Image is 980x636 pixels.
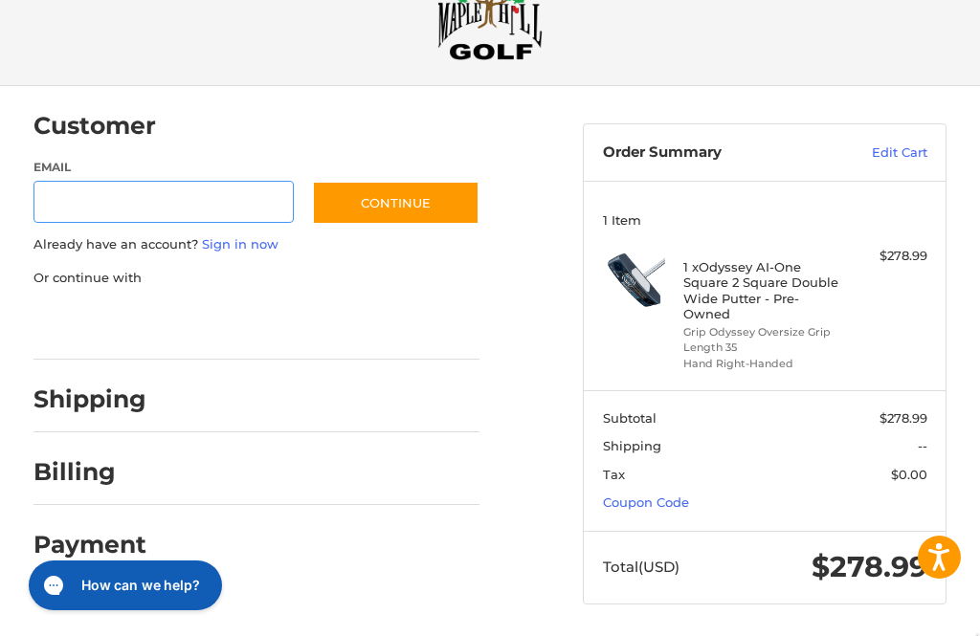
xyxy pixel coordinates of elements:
[891,467,927,482] span: $0.00
[33,111,156,141] h2: Customer
[33,530,146,559] h2: Payment
[603,212,927,228] h3: 1 Item
[683,356,841,372] li: Hand Right-Handed
[603,558,679,576] span: Total (USD)
[312,181,479,225] button: Continue
[683,340,841,356] li: Length 35
[33,235,480,254] p: Already have an account?
[812,549,927,584] span: $278.99
[603,467,625,482] span: Tax
[33,384,146,414] h2: Shipping
[33,269,480,288] p: Or continue with
[824,143,927,163] a: Edit Cart
[683,324,841,340] li: Grip Odyssey Oversize Grip
[603,410,657,426] span: Subtotal
[19,554,228,617] iframe: Gorgias live chat messenger
[918,438,927,453] span: --
[603,494,689,510] a: Coupon Code
[603,438,661,453] span: Shipping
[27,306,170,340] iframe: PayPal-paypal
[880,410,927,426] span: $278.99
[603,143,824,163] h3: Order Summary
[202,236,278,252] a: Sign in now
[33,457,145,487] h2: Billing
[846,247,927,266] div: $278.99
[683,259,841,321] h4: 1 x Odyssey AI-One Square 2 Square Double Wide Putter - Pre-Owned
[189,306,333,340] iframe: PayPal-paylater
[33,159,294,176] label: Email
